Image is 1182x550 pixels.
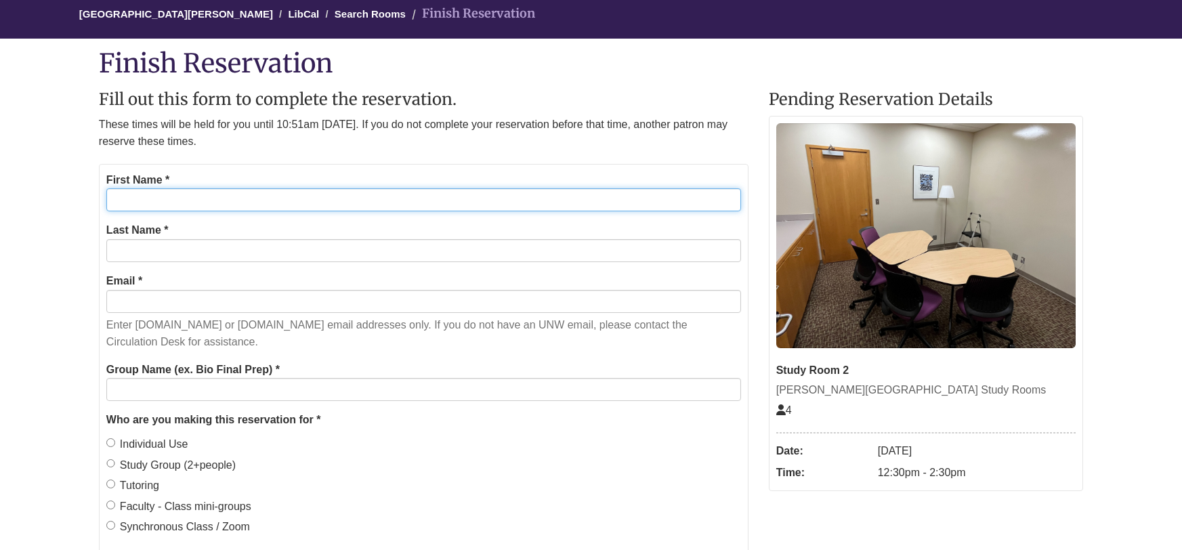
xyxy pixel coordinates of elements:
input: Tutoring [106,480,115,488]
label: Last Name * [106,221,169,239]
label: First Name * [106,171,169,189]
legend: Who are you making this reservation for * [106,411,741,429]
div: [PERSON_NAME][GEOGRAPHIC_DATA] Study Rooms [776,381,1076,399]
h1: Finish Reservation [99,49,1083,77]
label: Synchronous Class / Zoom [106,518,250,536]
dd: 12:30pm - 2:30pm [878,462,1076,484]
input: Study Group (2+people) [106,459,115,468]
h2: Fill out this form to complete the reservation. [99,91,748,108]
a: Search Rooms [335,8,406,20]
p: Enter [DOMAIN_NAME] or [DOMAIN_NAME] email addresses only. If you do not have an UNW email, pleas... [106,316,741,351]
label: Tutoring [106,477,159,494]
input: Faculty - Class mini-groups [106,501,115,509]
label: Email * [106,272,142,290]
input: Individual Use [106,438,115,447]
span: The capacity of this space [776,404,792,416]
img: Study Room 2 [776,123,1076,348]
p: These times will be held for you until 10:51am [DATE]. If you do not complete your reservation be... [99,116,748,150]
div: Study Room 2 [776,362,1076,379]
input: Synchronous Class / Zoom [106,521,115,530]
label: Study Group (2+people) [106,457,236,474]
dt: Time: [776,462,871,484]
h2: Pending Reservation Details [769,91,1083,108]
label: Individual Use [106,436,188,453]
dd: [DATE] [878,440,1076,462]
li: Finish Reservation [408,4,535,24]
label: Faculty - Class mini-groups [106,498,251,515]
a: LibCal [288,8,319,20]
label: Group Name (ex. Bio Final Prep) * [106,361,280,379]
dt: Date: [776,440,871,462]
a: [GEOGRAPHIC_DATA][PERSON_NAME] [79,8,273,20]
